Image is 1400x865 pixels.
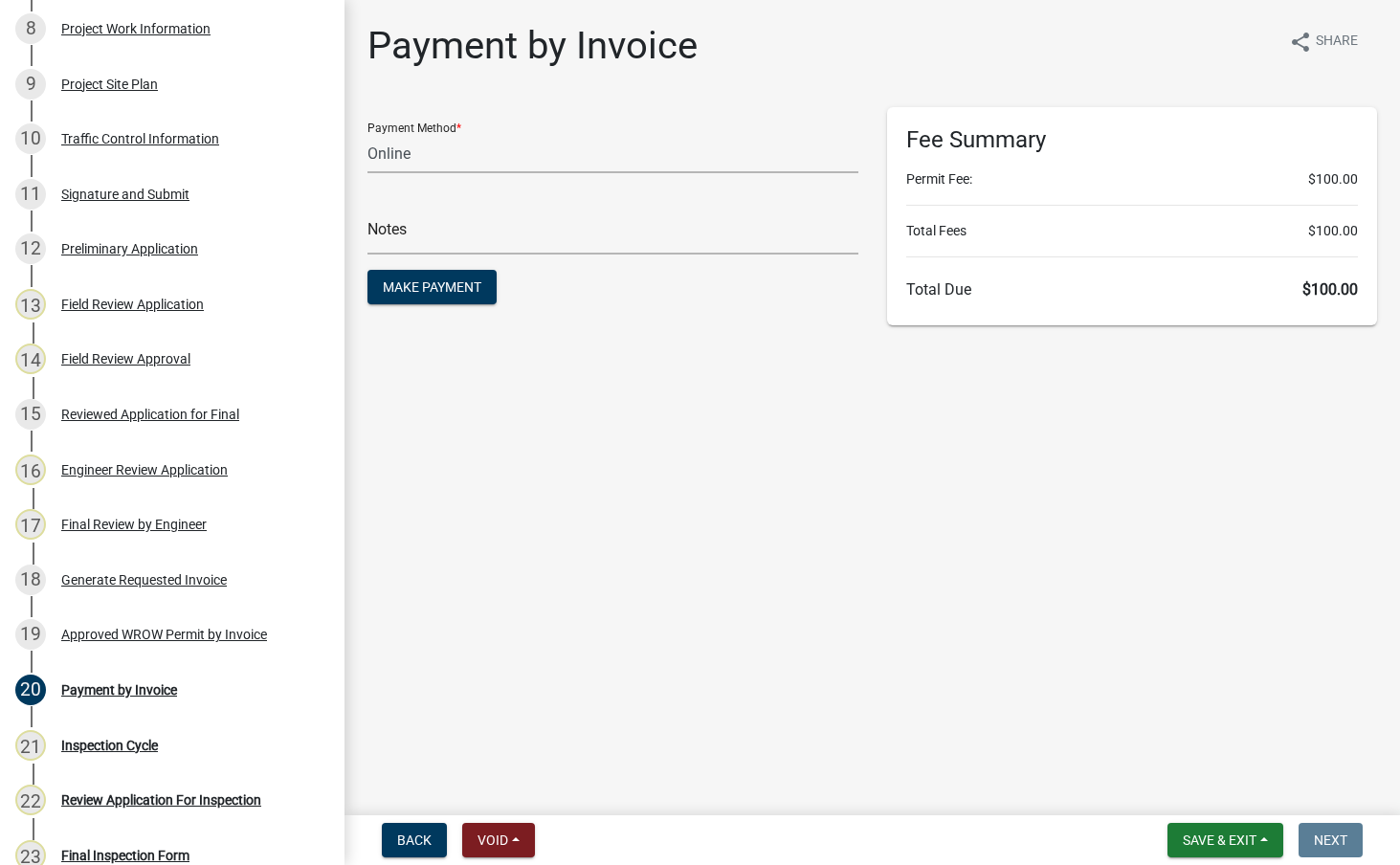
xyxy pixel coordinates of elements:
[61,242,198,255] div: Preliminary Application
[15,619,46,650] div: 19
[15,399,46,430] div: 15
[906,126,1359,154] h6: Fee Summary
[15,13,46,44] div: 8
[383,279,481,295] span: Make Payment
[382,823,447,857] button: Back
[61,352,190,366] div: Field Review Approval
[15,344,46,374] div: 14
[61,518,207,531] div: Final Review by Engineer
[15,233,46,264] div: 12
[15,509,46,540] div: 17
[1302,280,1358,299] span: $100.00
[61,793,261,807] div: Review Application For Inspection
[1316,31,1358,54] span: Share
[61,22,211,35] div: Project Work Information
[1299,823,1363,857] button: Next
[15,455,46,485] div: 16
[1183,832,1256,848] span: Save & Exit
[15,179,46,210] div: 11
[462,823,535,857] button: Void
[478,832,508,848] span: Void
[61,132,219,145] div: Traffic Control Information
[1308,169,1358,189] span: $100.00
[397,832,432,848] span: Back
[61,188,189,201] div: Signature and Submit
[61,463,228,477] div: Engineer Review Application
[906,169,1359,189] li: Permit Fee:
[61,683,177,697] div: Payment by Invoice
[906,280,1359,299] h6: Total Due
[61,298,204,311] div: Field Review Application
[15,675,46,705] div: 20
[61,739,158,752] div: Inspection Cycle
[61,78,158,91] div: Project Site Plan
[61,408,239,421] div: Reviewed Application for Final
[15,785,46,815] div: 22
[15,69,46,100] div: 9
[1274,23,1373,60] button: shareShare
[15,289,46,320] div: 13
[1314,832,1347,848] span: Next
[1308,221,1358,241] span: $100.00
[61,628,267,641] div: Approved WROW Permit by Invoice
[61,849,189,862] div: Final Inspection Form
[61,573,227,587] div: Generate Requested Invoice
[1167,823,1283,857] button: Save & Exit
[15,730,46,761] div: 21
[367,23,698,69] h1: Payment by Invoice
[1289,31,1312,54] i: share
[367,270,497,304] button: Make Payment
[906,221,1359,241] li: Total Fees
[15,123,46,154] div: 10
[15,565,46,595] div: 18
